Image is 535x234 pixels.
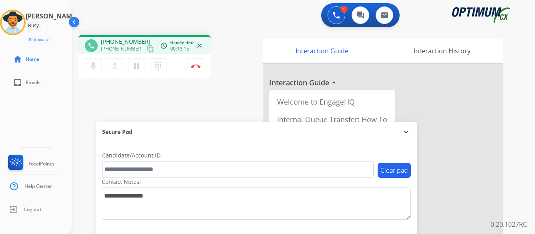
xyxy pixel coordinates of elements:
[102,151,162,159] label: Candidate/Account ID:
[378,163,411,178] button: Clear pad
[88,42,95,49] mat-icon: phone
[24,183,52,190] span: Help Center
[160,42,167,49] mat-icon: access_time
[401,127,411,137] mat-icon: expand_more
[102,128,133,136] span: Secure Pad
[196,42,203,49] mat-icon: close
[191,64,201,68] img: control
[491,220,527,229] p: 0.20.1027RC
[13,78,22,87] mat-icon: inbox
[110,61,120,71] mat-icon: merge_type
[381,38,503,63] div: Interaction History
[170,46,189,52] span: 00:13:15
[263,38,381,63] div: Interaction Guide
[6,155,54,173] a: FocalPoints
[272,93,392,111] div: Welcome to EngageHQ
[26,11,78,21] h3: [PERSON_NAME]
[26,79,40,86] span: Emails
[153,61,163,71] mat-icon: dialpad
[132,61,141,71] mat-icon: pause
[102,178,141,186] label: Contact Notes:
[272,111,392,128] div: Internal Queue Transfer: How To
[26,35,53,44] button: Edit Avatar
[24,206,42,213] span: Log out
[88,61,98,71] mat-icon: mic
[170,40,195,46] span: Handle time
[147,45,154,52] mat-icon: content_copy
[340,6,348,13] div: 1
[13,54,22,64] mat-icon: home
[26,56,39,63] span: Home
[28,161,54,167] span: FocalPoints
[101,46,143,52] span: [PHONE_NUMBER]
[26,21,41,30] div: Busy
[2,11,24,34] img: avatar
[101,38,151,46] span: [PHONE_NUMBER]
